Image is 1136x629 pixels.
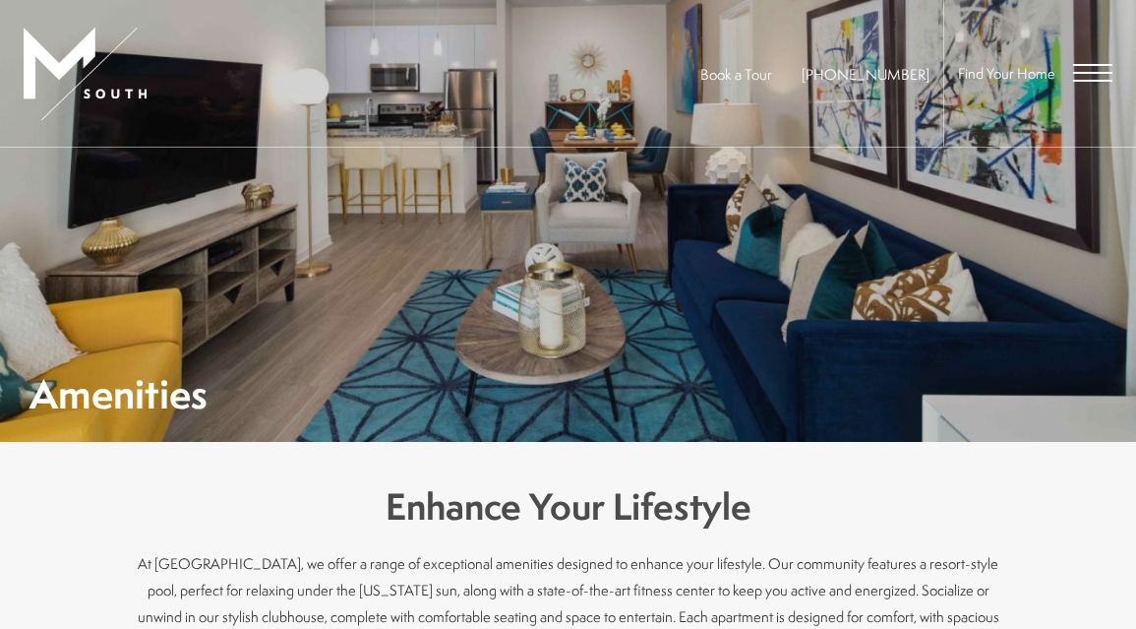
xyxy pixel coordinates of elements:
h1: Amenities [30,375,208,412]
img: MSouth [24,28,147,120]
span: [PHONE_NUMBER] [802,64,929,85]
a: Find Your Home [958,63,1055,84]
h3: Enhance Your Lifestyle [126,481,1011,534]
a: Book a Tour [700,64,772,85]
a: Call Us at 813-570-8014 [802,64,929,85]
button: Open Menu [1073,64,1112,82]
